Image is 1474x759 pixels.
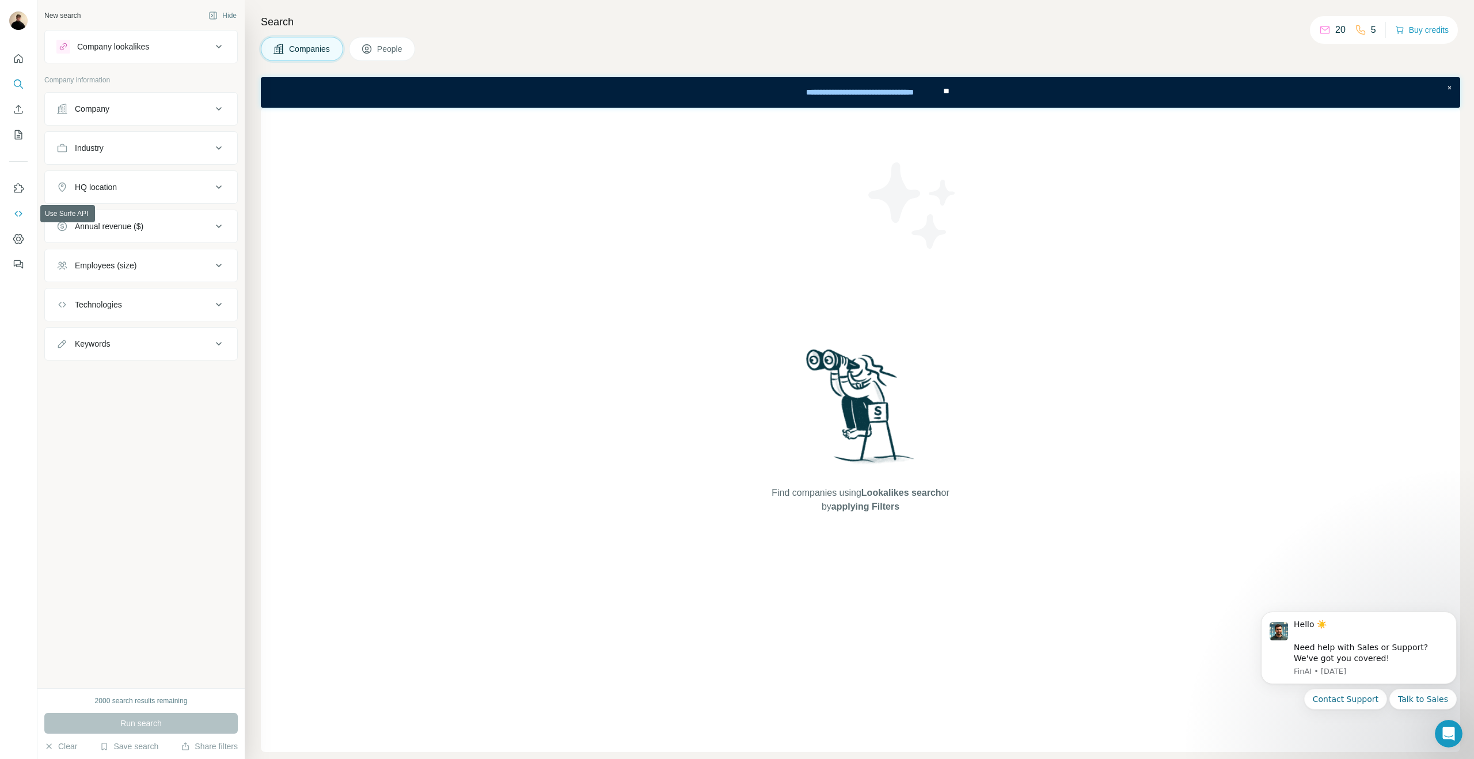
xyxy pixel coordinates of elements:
[45,291,237,318] button: Technologies
[9,229,28,249] button: Dashboard
[861,154,964,257] img: Surfe Illustration - Stars
[768,486,952,514] span: Find companies using or by
[45,33,237,60] button: Company lookalikes
[9,12,28,30] img: Avatar
[181,741,238,752] button: Share filters
[377,43,404,55] span: People
[75,338,110,350] div: Keywords
[9,178,28,199] button: Use Surfe on LinkedIn
[100,741,158,752] button: Save search
[75,221,143,232] div: Annual revenue ($)
[9,254,28,275] button: Feedback
[9,99,28,120] button: Enrich CSV
[289,43,331,55] span: Companies
[801,346,921,475] img: Surfe Illustration - Woman searching with binoculars
[831,502,899,511] span: applying Filters
[44,741,77,752] button: Clear
[9,203,28,224] button: Use Surfe API
[261,14,1460,30] h4: Search
[75,299,122,310] div: Technologies
[75,103,109,115] div: Company
[1395,22,1449,38] button: Buy credits
[9,124,28,145] button: My lists
[45,134,237,162] button: Industry
[45,330,237,358] button: Keywords
[45,173,237,201] button: HQ location
[77,41,149,52] div: Company lookalikes
[261,77,1460,108] iframe: Banner
[9,48,28,69] button: Quick start
[95,696,188,706] div: 2000 search results remaining
[75,260,136,271] div: Employees (size)
[1335,23,1346,37] p: 20
[45,212,237,240] button: Annual revenue ($)
[200,7,245,24] button: Hide
[45,95,237,123] button: Company
[1371,23,1376,37] p: 5
[1244,597,1474,753] iframe: Intercom notifications message
[75,181,117,193] div: HQ location
[44,75,238,85] p: Company information
[44,10,81,21] div: New search
[1435,720,1462,747] iframe: Intercom live chat
[75,142,104,154] div: Industry
[45,252,237,279] button: Employees (size)
[9,74,28,94] button: Search
[861,488,941,498] span: Lookalikes search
